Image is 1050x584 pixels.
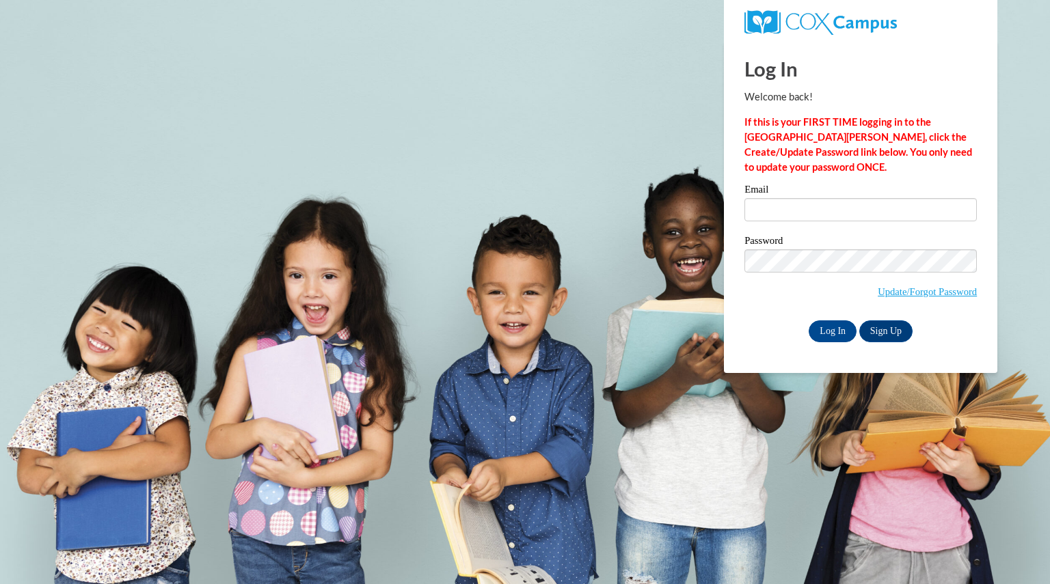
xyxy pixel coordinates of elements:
[744,116,972,173] strong: If this is your FIRST TIME logging in to the [GEOGRAPHIC_DATA][PERSON_NAME], click the Create/Upd...
[878,286,977,297] a: Update/Forgot Password
[744,236,977,249] label: Password
[859,320,913,342] a: Sign Up
[809,320,857,342] input: Log In
[744,10,897,35] img: COX Campus
[744,16,897,27] a: COX Campus
[744,55,977,83] h1: Log In
[744,89,977,105] p: Welcome back!
[744,184,977,198] label: Email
